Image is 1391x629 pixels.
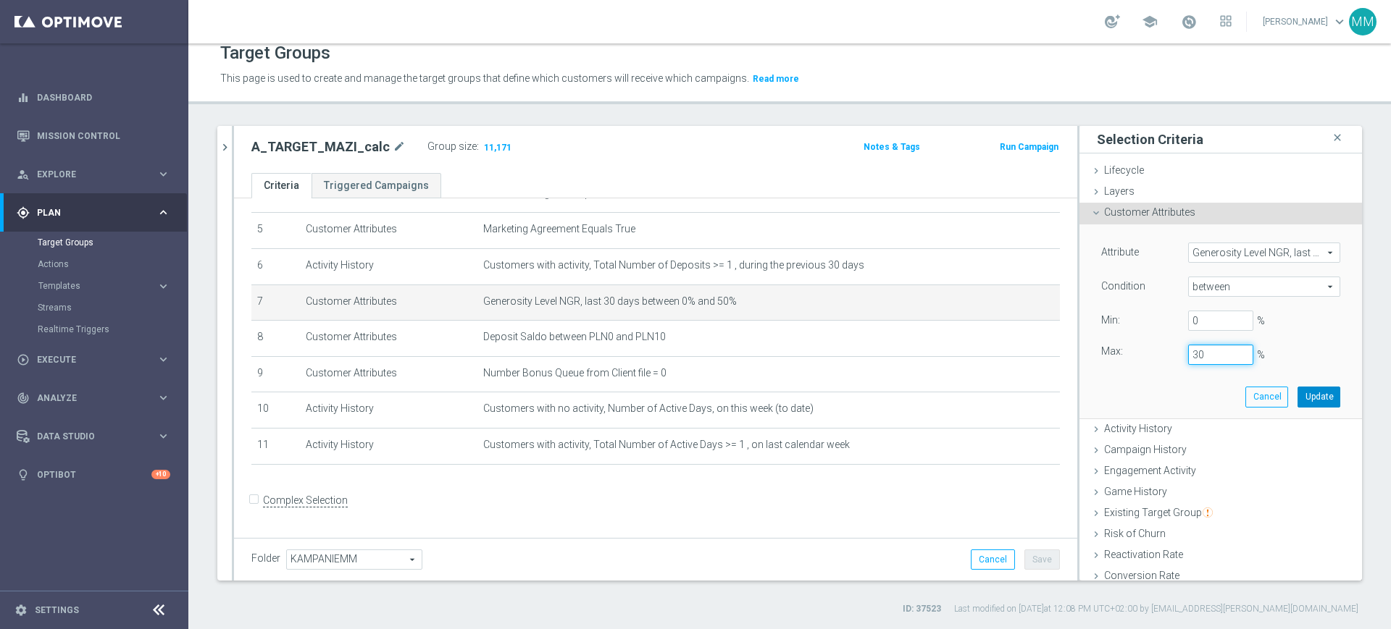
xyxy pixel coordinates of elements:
[37,432,156,441] span: Data Studio
[1257,314,1271,327] label: %
[38,280,171,292] div: Templates keyboard_arrow_right
[17,353,156,366] div: Execute
[1104,528,1166,539] span: Risk of Churn
[17,392,156,405] div: Analyze
[1104,549,1183,560] span: Reactivation Rate
[38,282,156,290] div: Templates
[16,469,171,481] button: lightbulb Optibot +10
[37,394,156,402] span: Analyze
[483,295,737,308] span: Generosity Level NGR, last 30 days between 0% and 50%
[1104,507,1213,518] span: Existing Target Group
[37,117,170,155] a: Mission Control
[38,237,151,248] a: Target Groups
[1261,11,1349,33] a: [PERSON_NAME]keyboard_arrow_down
[38,324,151,335] a: Realtime Triggers
[17,430,156,443] div: Data Studio
[38,232,187,253] div: Target Groups
[251,392,300,429] td: 10
[251,173,312,198] a: Criteria
[16,130,171,142] button: Mission Control
[35,606,79,615] a: Settings
[300,213,478,249] td: Customer Attributes
[903,603,941,615] label: ID: 37523
[38,318,187,340] div: Realtime Triggers
[251,284,300,321] td: 7
[17,353,30,366] i: play_circle_outline
[300,356,478,392] td: Customer Attributes
[1104,423,1172,434] span: Activity History
[483,367,667,379] span: Number Bonus Queue from Client file = 0
[251,356,300,392] td: 9
[17,455,170,494] div: Optibot
[17,392,30,405] i: track_changes
[251,138,390,156] h2: A_TARGET_MAZI_calc
[263,494,348,507] label: Complex Selection
[393,138,406,156] i: mode_edit
[156,353,170,366] i: keyboard_arrow_right
[151,470,170,479] div: +10
[156,391,170,405] i: keyboard_arrow_right
[38,258,151,270] a: Actions
[483,259,864,271] span: Customers with activity, Total Number of Deposits >= 1 , during the previous 30 days
[1104,465,1196,476] span: Engagement Activity
[16,354,171,366] div: play_circle_outline Execute keyboard_arrow_right
[1332,14,1348,30] span: keyboard_arrow_down
[1101,313,1120,326] label: Min:
[17,168,30,181] i: person_search
[1349,8,1377,35] div: MM
[483,331,666,343] span: Deposit Saldo between PLN0 and PLN10
[38,302,151,313] a: Streams
[1101,246,1139,258] lable: Attribute
[251,428,300,464] td: 11
[16,92,171,104] button: equalizer Dashboard
[483,223,635,235] span: Marketing Agreement Equals True
[16,207,171,219] button: gps_fixed Plan keyboard_arrow_right
[483,439,850,451] span: Customers with activity, Total Number of Active Days >= 1 , on last calendar week
[300,248,478,284] td: Activity History
[1104,570,1179,581] span: Conversion Rate
[971,549,1015,570] button: Cancel
[38,253,187,275] div: Actions
[483,402,814,415] span: Customers with no activity, Number of Active Days, on this week (to date)
[37,355,156,364] span: Execute
[300,428,478,464] td: Activity History
[862,139,922,155] button: Notes & Tags
[37,208,156,217] span: Plan
[37,78,170,117] a: Dashboard
[251,213,300,249] td: 5
[1257,348,1271,361] label: %
[17,91,30,104] i: equalizer
[300,392,478,429] td: Activity History
[38,275,187,297] div: Templates
[1142,14,1158,30] span: school
[17,206,30,219] i: gps_fixed
[751,71,801,87] button: Read more
[477,140,479,153] label: :
[1104,486,1167,497] span: Game History
[998,139,1060,155] button: Run Campaign
[954,603,1358,615] label: Last modified on [DATE] at 12:08 PM UTC+02:00 by [EMAIL_ADDRESS][PERSON_NAME][DOMAIN_NAME]
[17,206,156,219] div: Plan
[1024,549,1060,570] button: Save
[16,169,171,180] button: person_search Explore keyboard_arrow_right
[251,248,300,284] td: 6
[312,173,441,198] a: Triggered Campaigns
[300,284,478,321] td: Customer Attributes
[17,468,30,481] i: lightbulb
[218,140,232,154] i: chevron_right
[217,126,232,169] button: chevron_right
[17,168,156,181] div: Explore
[16,392,171,404] div: track_changes Analyze keyboard_arrow_right
[37,170,156,179] span: Explore
[16,431,171,442] div: Data Studio keyboard_arrow_right
[220,72,749,84] span: This page is used to create and manage the target groups that define which customers will receive...
[156,167,170,181] i: keyboard_arrow_right
[1104,206,1195,218] span: Customer Attributes
[38,297,187,318] div: Streams
[1330,128,1345,148] i: close
[483,142,513,156] span: 11,171
[1298,387,1340,407] button: Update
